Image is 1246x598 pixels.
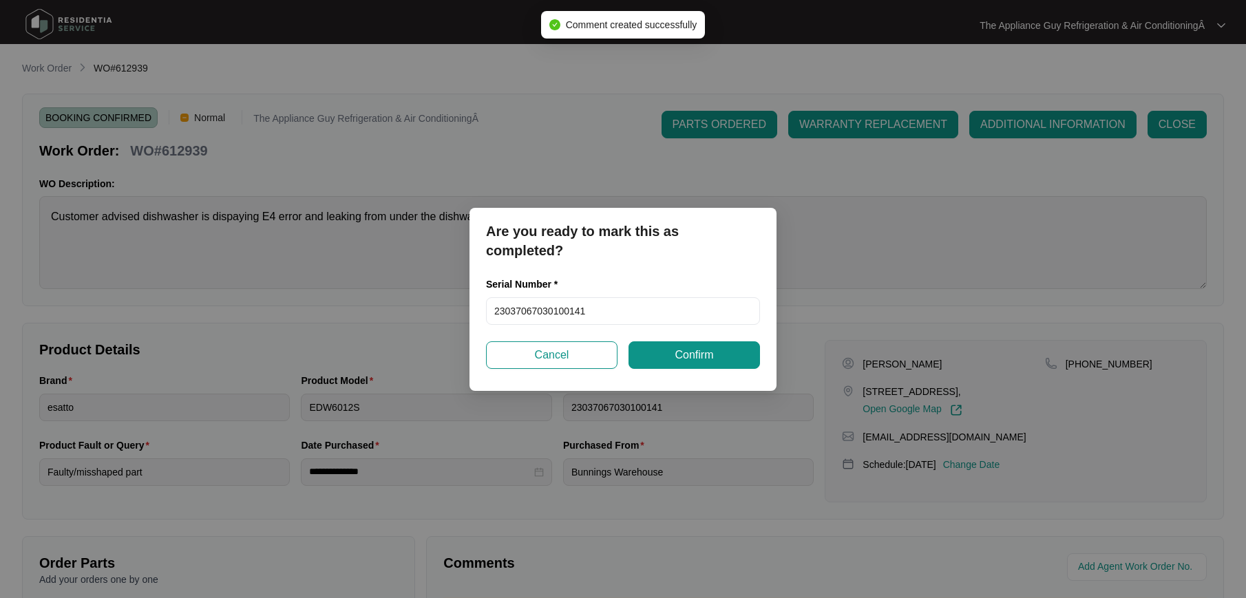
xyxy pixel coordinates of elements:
[549,19,560,30] span: check-circle
[486,277,568,291] label: Serial Number *
[535,347,569,363] span: Cancel
[486,341,617,369] button: Cancel
[486,241,760,260] p: completed?
[486,222,760,241] p: Are you ready to mark this as
[629,341,760,369] button: Confirm
[675,347,713,363] span: Confirm
[566,19,697,30] span: Comment created successfully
